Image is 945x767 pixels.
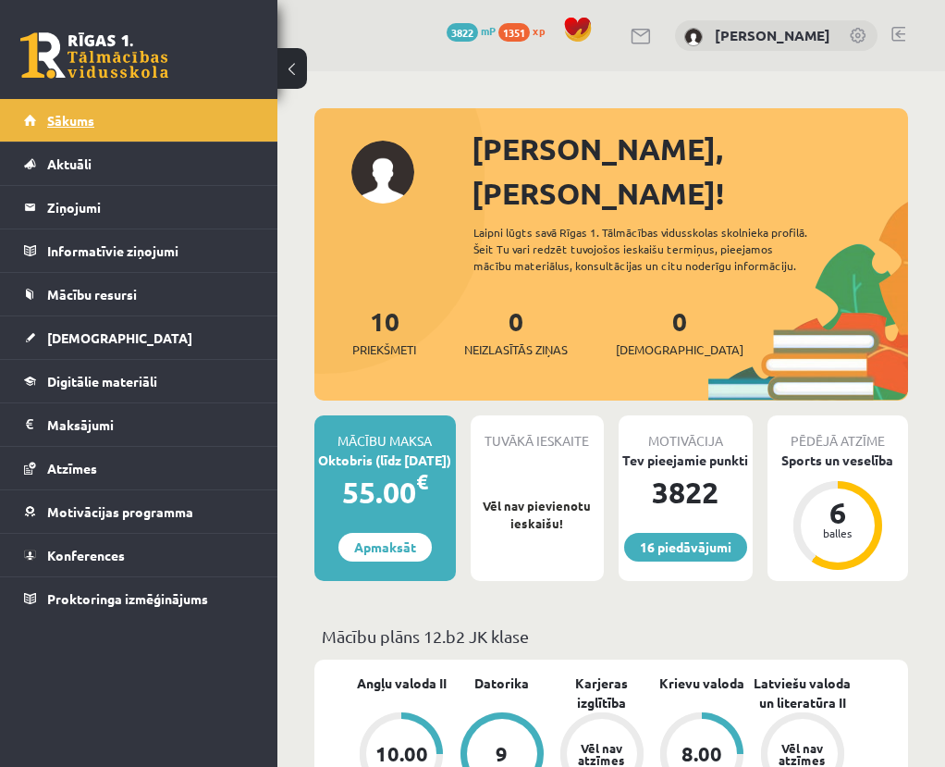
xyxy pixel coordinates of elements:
a: 0Neizlasītās ziņas [464,304,568,359]
span: Priekšmeti [352,340,416,359]
span: 1351 [498,23,530,42]
div: Vēl nav atzīmes [777,742,828,766]
a: 1351 xp [498,23,554,38]
a: 10Priekšmeti [352,304,416,359]
a: Krievu valoda [659,674,744,693]
p: Vēl nav pievienotu ieskaišu! [480,497,595,533]
span: Digitālie materiāli [47,373,157,390]
a: Maksājumi [24,403,254,446]
a: Atzīmes [24,447,254,489]
span: [DEMOGRAPHIC_DATA] [616,340,743,359]
div: Tev pieejamie punkti [619,451,753,470]
a: [DEMOGRAPHIC_DATA] [24,316,254,359]
div: Oktobris (līdz [DATE]) [314,451,456,470]
div: 8.00 [681,744,722,764]
div: 10.00 [375,744,428,764]
a: 3822 mP [447,23,496,38]
span: Neizlasītās ziņas [464,340,568,359]
div: Mācību maksa [314,415,456,451]
div: 6 [810,498,865,527]
span: mP [481,23,496,38]
div: balles [810,527,865,538]
div: 9 [496,744,508,764]
a: Apmaksāt [338,533,432,562]
a: Informatīvie ziņojumi [24,229,254,272]
div: 55.00 [314,470,456,514]
a: Sākums [24,99,254,142]
a: Proktoringa izmēģinājums [24,577,254,620]
legend: Informatīvie ziņojumi [47,229,254,272]
span: xp [533,23,545,38]
span: Konferences [47,547,125,563]
div: Motivācija [619,415,753,451]
div: Sports un veselība [767,451,909,470]
a: Angļu valoda II [357,674,447,693]
span: € [416,468,428,495]
span: Proktoringa izmēģinājums [47,590,208,607]
div: Tuvākā ieskaite [471,415,605,451]
span: Mācību resursi [47,286,137,303]
div: Vēl nav atzīmes [576,742,628,766]
a: Karjeras izglītība [552,674,652,712]
p: Mācību plāns 12.b2 JK klase [322,624,901,649]
a: Motivācijas programma [24,490,254,533]
div: [PERSON_NAME], [PERSON_NAME]! [472,127,908,216]
legend: Maksājumi [47,403,254,446]
span: Sākums [47,112,94,129]
a: Sports un veselība 6 balles [767,451,909,573]
div: 3822 [619,470,753,514]
a: Digitālie materiāli [24,360,254,402]
legend: Ziņojumi [47,186,254,229]
a: 16 piedāvājumi [624,533,747,562]
a: Datorika [474,674,529,693]
span: Aktuāli [47,155,92,172]
span: Atzīmes [47,460,97,476]
img: Amanda Lorberga [684,28,703,46]
a: Ziņojumi [24,186,254,229]
a: [PERSON_NAME] [715,26,830,44]
a: 0[DEMOGRAPHIC_DATA] [616,304,743,359]
a: Mācību resursi [24,273,254,315]
div: Pēdējā atzīme [767,415,909,451]
a: Aktuāli [24,142,254,185]
a: Konferences [24,534,254,576]
a: Latviešu valoda un literatūra II [753,674,853,712]
span: [DEMOGRAPHIC_DATA] [47,329,192,346]
span: Motivācijas programma [47,503,193,520]
a: Rīgas 1. Tālmācības vidusskola [20,32,168,79]
div: Laipni lūgts savā Rīgas 1. Tālmācības vidusskolas skolnieka profilā. Šeit Tu vari redzēt tuvojošo... [473,224,829,274]
span: 3822 [447,23,478,42]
